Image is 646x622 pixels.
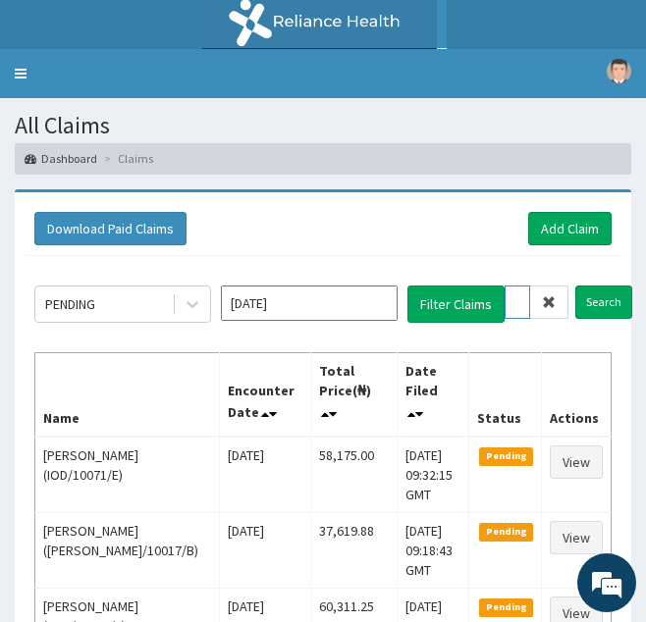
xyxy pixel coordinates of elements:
span: We're online! [114,186,271,385]
img: d_794563401_company_1708531726252_794563401 [36,98,80,147]
a: Add Claim [528,212,612,245]
td: [PERSON_NAME] (IOD/10071/E) [35,437,220,513]
th: Total Price(₦) [311,352,398,437]
a: View [550,445,603,479]
th: Name [35,352,220,437]
input: Select Month and Year [221,285,398,321]
textarea: Type your message and hit 'Enter' [10,414,374,483]
td: [DATE] 09:18:43 GMT [397,512,469,588]
button: Download Paid Claims [34,212,187,245]
span: Pending [479,598,533,616]
img: User Image [607,59,631,83]
div: PENDING [45,294,95,314]
td: 58,175.00 [311,437,398,513]
td: 37,619.88 [311,512,398,588]
span: Pending [479,447,533,465]
button: Filter Claims [407,285,505,323]
input: Search [575,285,632,319]
div: Chat with us now [102,110,330,135]
div: Minimize live chat window [322,10,369,57]
td: [PERSON_NAME] ([PERSON_NAME]/10017/B) [35,512,220,588]
th: Status [469,352,542,437]
a: Dashboard [25,150,97,167]
li: Claims [99,150,153,167]
th: Encounter Date [219,352,310,437]
input: Search by HMO ID [505,285,530,319]
td: [DATE] [219,437,310,513]
th: Date Filed [397,352,469,437]
td: [DATE] [219,512,310,588]
h1: All Claims [15,113,631,138]
a: View [550,521,603,554]
th: Actions [541,352,611,437]
td: [DATE] 09:32:15 GMT [397,437,469,513]
span: Pending [479,523,533,541]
